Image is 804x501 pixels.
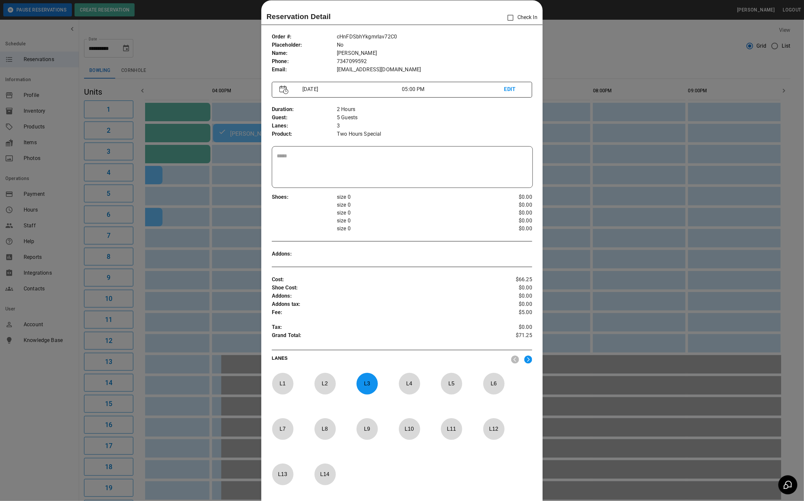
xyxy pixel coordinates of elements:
p: L 7 [272,421,293,437]
p: Shoes : [272,193,337,201]
p: Addons tax : [272,300,489,308]
p: Grand Total : [272,331,489,341]
p: Check In [504,11,537,25]
p: Tax : [272,323,489,331]
p: EDIT [504,85,525,94]
p: $0.00 [489,323,532,331]
p: Shoe Cost : [272,284,489,292]
p: Email : [272,66,337,74]
p: $0.00 [489,284,532,292]
p: LANES [272,355,506,364]
p: Phone : [272,57,337,66]
p: $0.00 [489,217,532,225]
p: Lanes : [272,122,337,130]
p: L 5 [441,376,462,391]
p: Duration : [272,105,337,114]
p: L 6 [483,376,505,391]
p: Name : [272,49,337,57]
img: nav_left.svg [511,355,519,364]
p: size 0 [337,209,489,217]
p: Product : [272,130,337,138]
p: $0.00 [489,225,532,233]
p: $0.00 [489,300,532,308]
p: cHnFDSbhYkgmrIav72C0 [337,33,532,41]
p: L 11 [441,421,462,437]
img: Vector [279,85,289,94]
p: Placeholder : [272,41,337,49]
p: Order # : [272,33,337,41]
p: 5 Guests [337,114,532,122]
img: right.svg [524,355,532,364]
p: L 3 [356,376,378,391]
p: Cost : [272,276,489,284]
p: Guest : [272,114,337,122]
p: [PERSON_NAME] [337,49,532,57]
p: Addons : [272,292,489,300]
p: L 10 [399,421,420,437]
p: [DATE] [300,85,402,93]
p: size 0 [337,225,489,233]
p: Fee : [272,308,489,317]
p: L 8 [314,421,336,437]
p: Two Hours Special [337,130,532,138]
p: L 13 [272,467,293,482]
p: $0.00 [489,209,532,217]
p: 2 Hours [337,105,532,114]
p: $0.00 [489,201,532,209]
p: 3 [337,122,532,130]
p: 7347099592 [337,57,532,66]
p: $0.00 [489,193,532,201]
p: Addons : [272,250,337,258]
p: No [337,41,532,49]
p: L 2 [314,376,336,391]
p: size 0 [337,217,489,225]
p: size 0 [337,193,489,201]
p: $5.00 [489,308,532,317]
p: size 0 [337,201,489,209]
p: L 4 [399,376,420,391]
p: 05:00 PM [402,85,504,93]
p: L 14 [314,467,336,482]
p: $0.00 [489,292,532,300]
p: [EMAIL_ADDRESS][DOMAIN_NAME] [337,66,532,74]
p: $71.25 [489,331,532,341]
p: Reservation Detail [267,11,331,22]
p: L 9 [356,421,378,437]
p: $66.25 [489,276,532,284]
p: L 1 [272,376,293,391]
p: L 12 [483,421,505,437]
